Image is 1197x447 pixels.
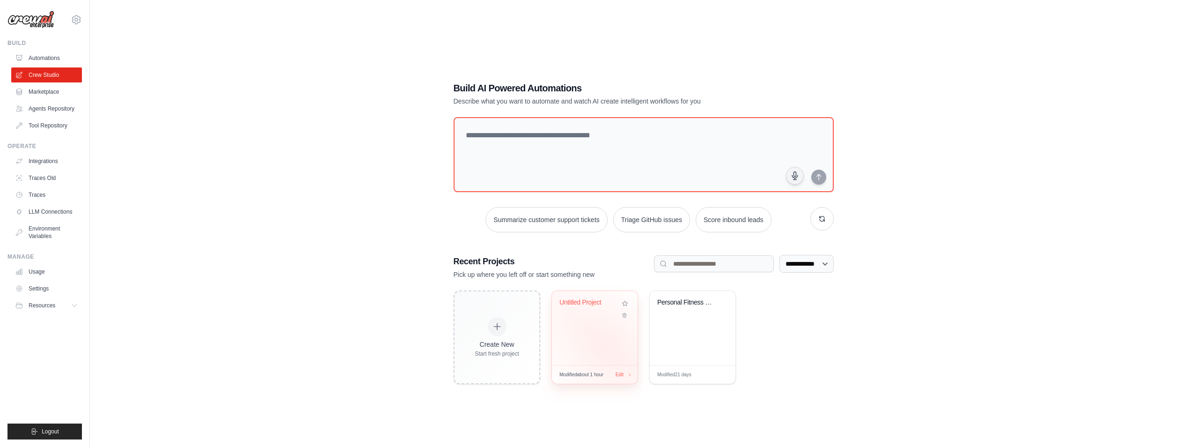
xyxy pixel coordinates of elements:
[696,207,771,232] button: Score inbound leads
[1150,402,1197,447] iframe: Chat Widget
[713,371,721,378] span: Edit
[11,264,82,279] a: Usage
[475,340,519,349] div: Create New
[11,298,82,313] button: Resources
[42,428,59,435] span: Logout
[559,298,620,307] div: Untitled Project
[454,270,654,279] p: Pick up where you left off or start something new
[485,207,607,232] button: Summarize customer support tickets
[11,171,82,186] a: Traces Old
[810,207,834,231] button: Get new suggestions
[559,371,603,378] span: Modified about 1 hour
[11,51,82,66] a: Automations
[7,424,82,440] button: Logout
[11,101,82,116] a: Agents Repository
[11,118,82,133] a: Tool Repository
[454,82,768,95] h1: Build AI Powered Automations
[7,11,54,29] img: Logo
[11,221,82,244] a: Environment Variables
[7,253,82,261] div: Manage
[454,97,768,106] p: Describe what you want to automate and watch AI create intelligent workflows for you
[454,255,654,268] h3: Recent Projects
[7,39,82,47] div: Build
[613,207,690,232] button: Triage GitHub issues
[11,204,82,219] a: LLM Connections
[29,302,55,309] span: Resources
[786,167,804,185] button: Click to speak your automation idea
[620,298,630,309] button: Add to favorites
[615,371,623,378] span: Edit
[11,187,82,202] a: Traces
[11,67,82,82] a: Crew Studio
[11,84,82,99] a: Marketplace
[11,154,82,169] a: Integrations
[620,311,630,320] button: Delete project
[657,298,718,307] div: Personal Fitness & Health Tracker
[657,371,691,378] span: Modified 21 days
[475,350,519,358] div: Start fresh project
[11,281,82,296] a: Settings
[7,142,82,150] div: Operate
